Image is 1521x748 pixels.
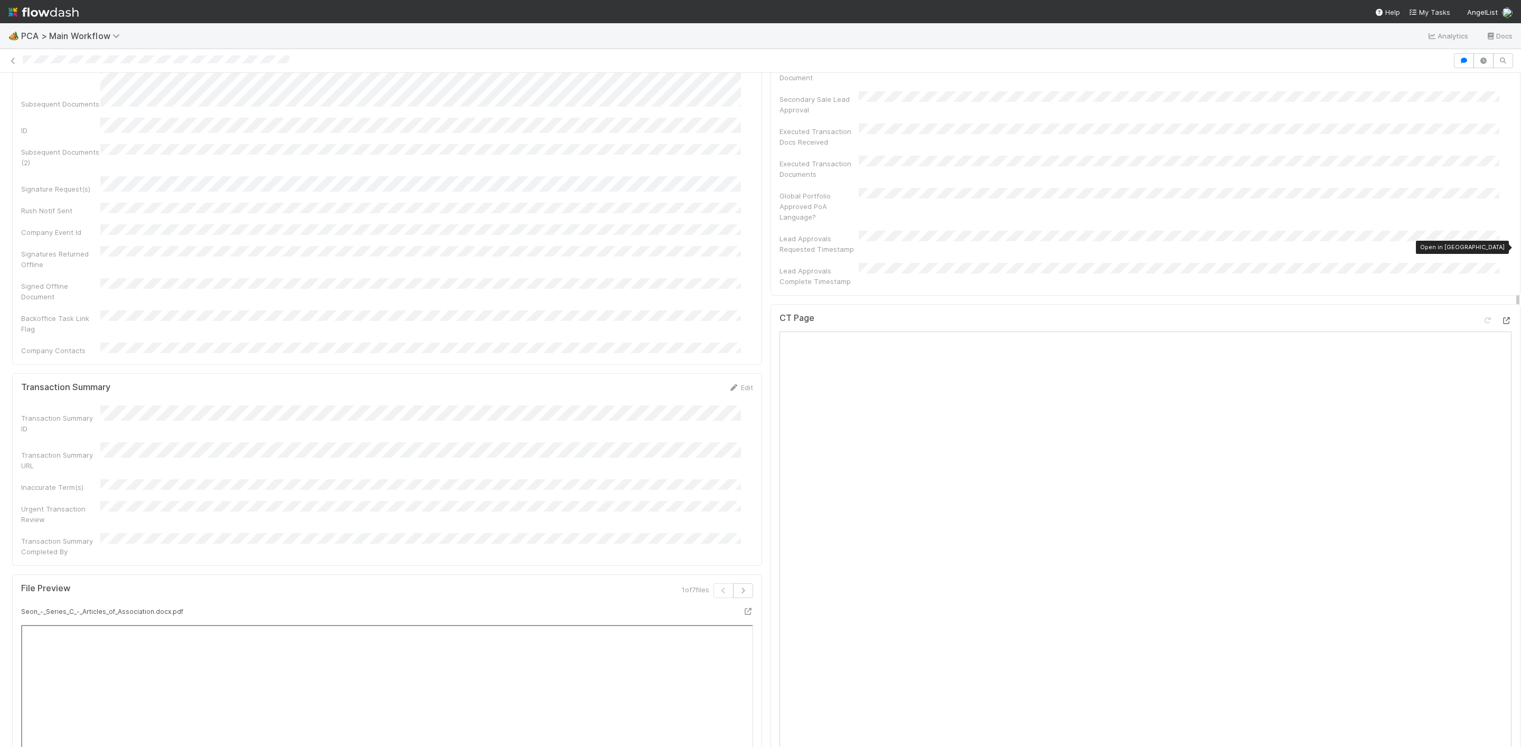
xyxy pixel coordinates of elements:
div: Backoffice Task Link Flag [21,313,100,334]
div: Signed Offline Document [780,62,859,83]
div: Lead Approvals Requested Timestamp [780,233,859,254]
div: Transaction Summary ID [21,413,100,434]
div: Rush Notif Sent [21,205,100,216]
div: Urgent Transaction Review [21,504,100,525]
a: My Tasks [1409,7,1450,17]
a: Edit [728,383,753,392]
div: Signature Request(s) [21,184,100,194]
small: Seon_-_Series_C_-_Articles_of_Association.docx.pdf [21,608,183,616]
img: logo-inverted-e16ddd16eac7371096b0.svg [8,3,79,21]
span: PCA > Main Workflow [21,31,125,41]
div: Executed Transaction Docs Received [780,126,859,147]
div: Executed Transaction Documents [780,158,859,179]
h5: CT Page [780,313,814,324]
div: Company Event Id [21,227,100,238]
div: Inaccurate Term(s) [21,482,100,493]
div: Transaction Summary Completed By [21,536,100,557]
div: Subsequent Documents [21,99,100,109]
div: ID [21,125,100,136]
div: Company Contacts [21,345,100,356]
div: Transaction Summary URL [21,450,100,471]
div: Help [1375,7,1400,17]
span: 1 of 7 files [682,584,709,595]
span: 🏕️ [8,31,19,40]
div: Signed Offline Document [21,281,100,302]
div: Global Portfolio Approved PoA Language? [780,191,859,222]
h5: Transaction Summary [21,382,110,393]
span: AngelList [1467,8,1498,16]
h5: File Preview [21,583,70,594]
div: Lead Approvals Complete Timestamp [780,266,859,287]
span: My Tasks [1409,8,1450,16]
div: Secondary Sale Lead Approval [780,94,859,115]
a: Docs [1486,30,1513,42]
img: avatar_d7f67417-030a-43ce-a3ce-a315a3ccfd08.png [1502,7,1513,18]
a: Analytics [1427,30,1469,42]
div: Subsequent Documents (2) [21,147,100,168]
div: Signatures Returned Offline [21,249,100,270]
